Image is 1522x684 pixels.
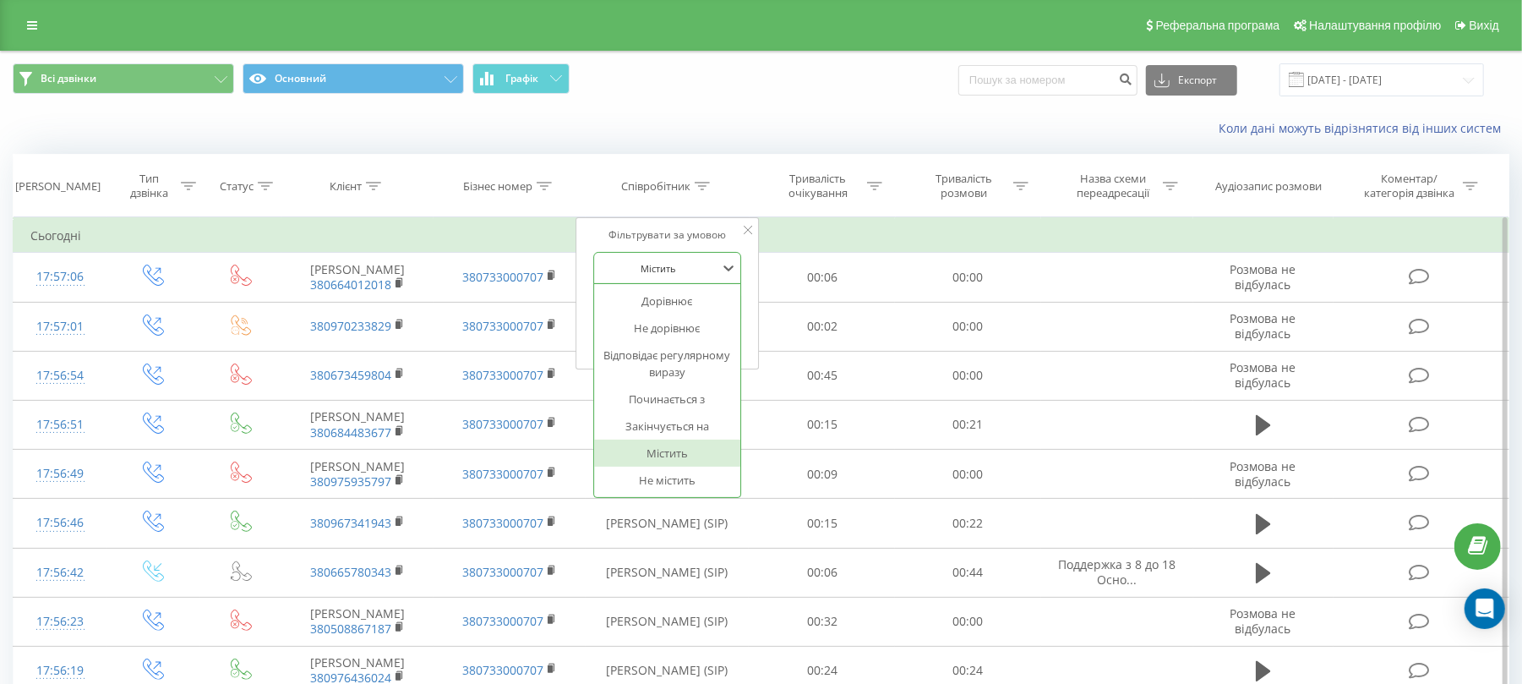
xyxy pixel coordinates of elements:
[594,287,741,315] div: Дорівнює
[30,260,90,293] div: 17:57:06
[958,65,1137,96] input: Пошук за номером
[462,318,543,334] a: 380733000707
[310,276,391,293] a: 380664012018
[594,342,741,386] div: Відповідає регулярному виразу
[1068,172,1159,200] div: Назва схеми переадресації
[1230,359,1296,391] span: Розмова не відбулась
[749,302,895,351] td: 00:02
[30,310,90,343] div: 17:57:01
[462,269,543,285] a: 380733000707
[1219,120,1509,136] a: Коли дані можуть відрізнятися вiд інших систем
[462,466,543,482] a: 380733000707
[1360,172,1459,200] div: Коментар/категорія дзвінка
[749,450,895,499] td: 00:09
[749,499,895,548] td: 00:15
[895,499,1041,548] td: 00:22
[586,450,750,499] td: [PERSON_NAME] (SIP)
[749,253,895,302] td: 00:06
[895,351,1041,400] td: 00:00
[310,564,391,580] a: 380665780343
[749,351,895,400] td: 00:45
[310,621,391,637] a: 380508867187
[281,253,434,302] td: [PERSON_NAME]
[15,179,101,194] div: [PERSON_NAME]
[310,318,391,334] a: 380970233829
[749,400,895,449] td: 00:15
[41,72,96,85] span: Всі дзвінки
[586,400,750,449] td: [PERSON_NAME] (SIP)
[30,408,90,441] div: 17:56:51
[586,351,750,400] td: [PERSON_NAME] (SIP)
[281,400,434,449] td: [PERSON_NAME]
[594,467,741,494] div: Не містить
[895,253,1041,302] td: 00:00
[895,302,1041,351] td: 00:00
[1215,179,1322,194] div: Аудіозапис розмови
[895,400,1041,449] td: 00:21
[462,515,543,531] a: 380733000707
[586,597,750,646] td: [PERSON_NAME] (SIP)
[243,63,464,94] button: Основний
[462,367,543,383] a: 380733000707
[749,548,895,597] td: 00:06
[220,179,254,194] div: Статус
[463,179,532,194] div: Бізнес номер
[1230,310,1296,342] span: Розмова не відбулась
[310,473,391,490] a: 380975935797
[13,63,234,94] button: Всі дзвінки
[14,219,1509,253] td: Сьогодні
[621,179,690,194] div: Співробітник
[586,499,750,548] td: [PERSON_NAME] (SIP)
[594,315,741,342] div: Не дорівнює
[594,440,741,467] div: Містить
[593,227,742,244] div: Фільтрувати за умовою
[586,548,750,597] td: [PERSON_NAME] (SIP)
[462,613,543,629] a: 380733000707
[472,63,570,94] button: Графік
[895,597,1041,646] td: 00:00
[310,424,391,440] a: 380684483677
[30,605,90,638] div: 17:56:23
[895,548,1041,597] td: 00:44
[594,386,741,413] div: Починається з
[1230,261,1296,293] span: Розмова не відбулась
[1230,458,1296,490] span: Розмова не відбулась
[1230,605,1296,637] span: Розмова не відбулась
[772,172,863,200] div: Тривалість очікування
[1058,556,1176,588] span: Поддержка з 8 до 18 Осно...
[30,359,90,392] div: 17:56:54
[30,556,90,589] div: 17:56:42
[1146,65,1237,96] button: Експорт
[749,597,895,646] td: 00:32
[122,172,177,200] div: Тип дзвінка
[462,416,543,432] a: 380733000707
[30,457,90,490] div: 17:56:49
[505,73,538,85] span: Графік
[281,597,434,646] td: [PERSON_NAME]
[895,450,1041,499] td: 00:00
[281,450,434,499] td: [PERSON_NAME]
[462,662,543,678] a: 380733000707
[30,506,90,539] div: 17:56:46
[310,515,391,531] a: 380967341943
[1465,588,1505,629] div: Open Intercom Messenger
[1470,19,1499,32] span: Вихід
[594,413,741,440] div: Закінчується на
[330,179,362,194] div: Клієнт
[919,172,1009,200] div: Тривалість розмови
[462,564,543,580] a: 380733000707
[1156,19,1280,32] span: Реферальна програма
[1309,19,1441,32] span: Налаштування профілю
[310,367,391,383] a: 380673459804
